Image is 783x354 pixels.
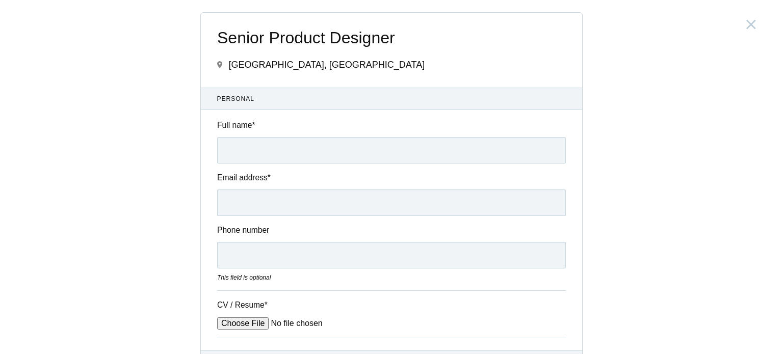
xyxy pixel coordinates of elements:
[228,60,425,70] span: [GEOGRAPHIC_DATA], [GEOGRAPHIC_DATA]
[217,119,566,131] label: Full name
[217,172,566,183] label: Email address
[217,273,566,282] div: This field is optional
[217,94,566,103] span: Personal
[217,29,566,47] span: Senior Product Designer
[217,224,566,236] label: Phone number
[217,299,294,311] label: CV / Resume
